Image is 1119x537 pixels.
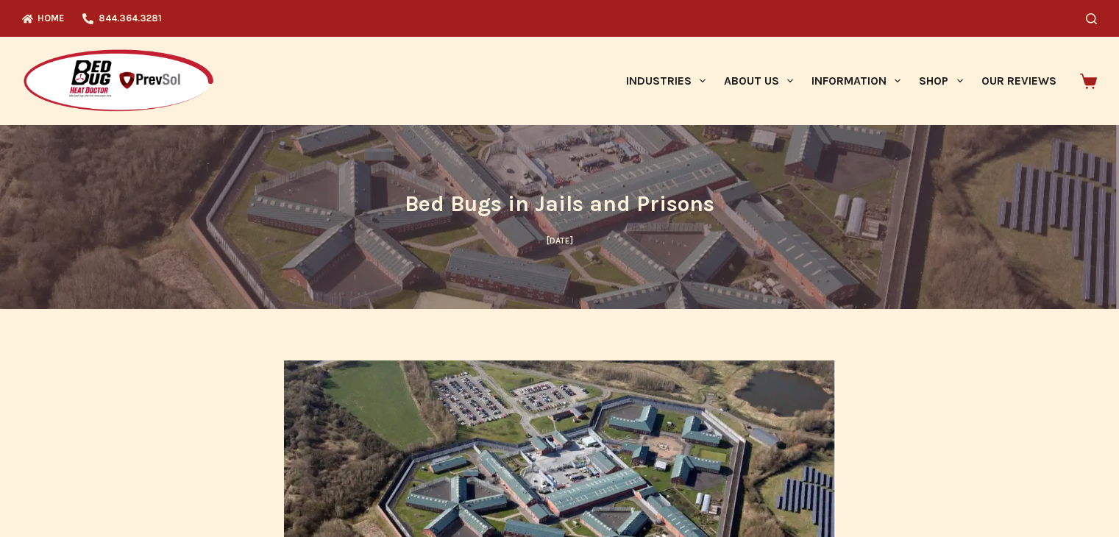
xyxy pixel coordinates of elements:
[22,49,215,114] img: Prevsol/Bed Bug Heat Doctor
[972,37,1065,125] a: Our Reviews
[1086,13,1097,24] button: Search
[714,37,802,125] a: About Us
[617,37,1065,125] nav: Primary
[284,188,836,221] h1: Bed Bugs in Jails and Prisons
[910,37,972,125] a: Shop
[547,235,573,246] time: [DATE]
[617,37,714,125] a: Industries
[803,37,910,125] a: Information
